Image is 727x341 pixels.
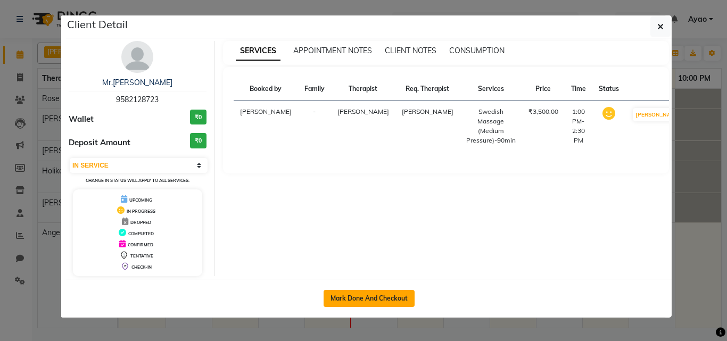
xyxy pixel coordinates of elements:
[130,253,153,259] span: TENTATIVE
[121,41,153,73] img: avatar
[116,95,159,104] span: 9582128723
[67,16,128,32] h5: Client Detail
[460,78,522,101] th: Services
[236,41,280,61] span: SERVICES
[331,78,395,101] th: Therapist
[69,137,130,149] span: Deposit Amount
[402,107,453,115] span: [PERSON_NAME]
[522,78,565,101] th: Price
[565,101,592,152] td: 1:00 PM-2:30 PM
[298,101,331,152] td: -
[466,107,516,145] div: Swedish Massage (Medium Pressure)-90min
[190,133,206,148] h3: ₹0
[592,78,625,101] th: Status
[131,264,152,270] span: CHECK-IN
[102,78,172,87] a: Mr.[PERSON_NAME]
[129,197,152,203] span: UPCOMING
[234,101,298,152] td: [PERSON_NAME]
[234,78,298,101] th: Booked by
[324,290,415,307] button: Mark Done And Checkout
[128,242,153,247] span: CONFIRMED
[565,78,592,101] th: Time
[449,46,505,55] span: CONSUMPTION
[633,108,683,121] button: [PERSON_NAME]
[69,113,94,126] span: Wallet
[337,107,389,115] span: [PERSON_NAME]
[395,78,460,101] th: Req. Therapist
[528,107,558,117] div: ₹3,500.00
[298,78,331,101] th: Family
[190,110,206,125] h3: ₹0
[128,231,154,236] span: COMPLETED
[127,209,155,214] span: IN PROGRESS
[130,220,151,225] span: DROPPED
[293,46,372,55] span: APPOINTMENT NOTES
[86,178,189,183] small: Change in status will apply to all services.
[385,46,436,55] span: CLIENT NOTES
